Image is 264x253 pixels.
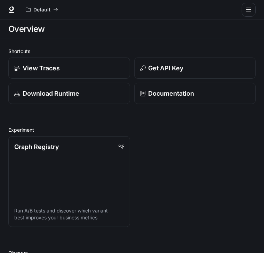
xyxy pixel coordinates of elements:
[33,7,50,13] p: Default
[8,47,256,55] h2: Shortcuts
[23,63,60,73] p: View Traces
[8,22,45,36] h1: Overview
[8,136,130,227] a: Graph RegistryRun A/B tests and discover which variant best improves your business metrics
[149,89,194,98] p: Documentation
[14,207,124,221] p: Run A/B tests and discover which variant best improves your business metrics
[14,142,59,151] p: Graph Registry
[23,3,61,17] button: All workspaces
[242,3,256,17] button: open drawer
[134,58,256,79] button: Get API Key
[23,89,79,98] p: Download Runtime
[8,83,130,104] a: Download Runtime
[149,63,184,73] p: Get API Key
[8,58,130,79] a: View Traces
[134,83,256,104] a: Documentation
[8,126,256,133] h2: Experiment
